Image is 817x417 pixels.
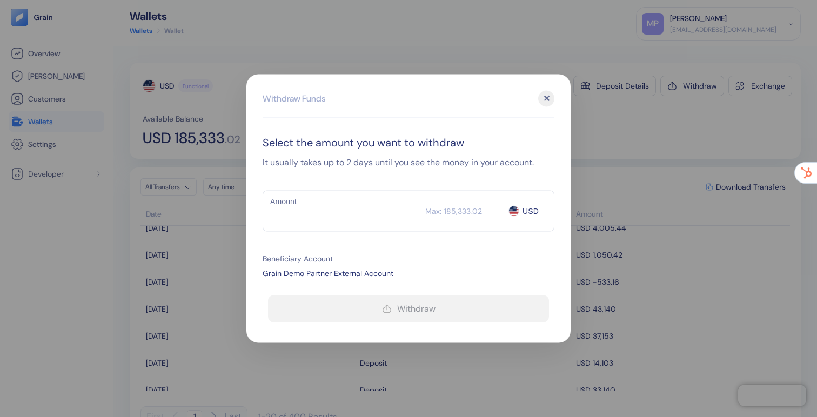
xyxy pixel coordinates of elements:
iframe: Chatra live chat [738,385,806,406]
div: ✕ [538,91,554,107]
div: It usually takes up to 2 days until you see the money in your account. [263,156,554,169]
div: Grain Demo Partner External Account [263,268,554,279]
div: Beneficiary Account [263,253,554,265]
div: Select the amount you want to withdraw [263,134,554,151]
div: Withdraw Funds [263,92,325,105]
div: Max: 185,333.02 [425,205,482,216]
